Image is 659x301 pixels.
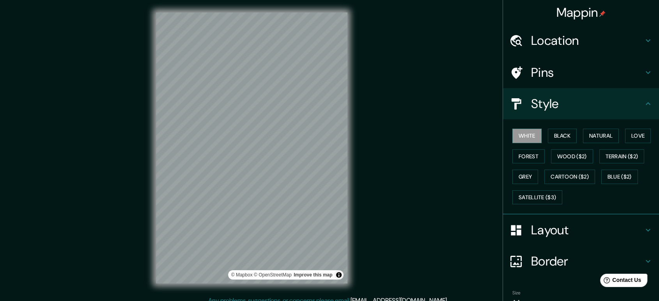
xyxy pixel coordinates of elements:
button: Wood ($2) [551,149,593,164]
div: Pins [503,57,659,88]
h4: Location [531,33,643,48]
button: Love [625,129,651,143]
div: Border [503,246,659,277]
button: Blue ($2) [601,170,638,184]
a: Map feedback [294,272,332,278]
h4: Style [531,96,643,112]
div: Location [503,25,659,56]
h4: Pins [531,65,643,80]
button: Forest [512,149,545,164]
a: OpenStreetMap [254,272,292,278]
button: Grey [512,170,538,184]
button: Natural [583,129,619,143]
h4: Border [531,253,643,269]
button: Toggle attribution [334,270,344,280]
label: Size [512,290,521,296]
a: Mapbox [231,272,253,278]
iframe: Help widget launcher [590,271,650,292]
div: Style [503,88,659,119]
button: Cartoon ($2) [544,170,595,184]
img: pin-icon.png [599,11,606,17]
h4: Layout [531,222,643,238]
button: White [512,129,542,143]
button: Satellite ($3) [512,190,562,205]
h4: Mappin [556,5,606,20]
button: Terrain ($2) [599,149,645,164]
canvas: Map [156,12,347,283]
button: Black [548,129,577,143]
div: Layout [503,214,659,246]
